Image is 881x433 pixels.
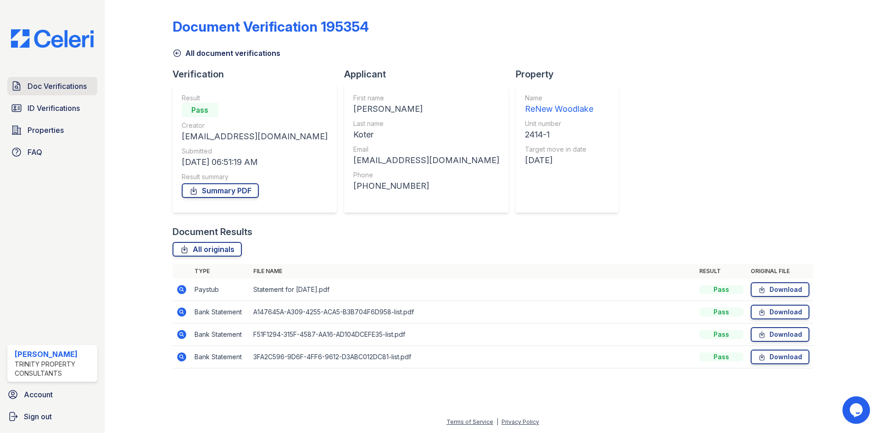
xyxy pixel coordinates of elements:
img: CE_Logo_Blue-a8612792a0a2168367f1c8372b55b34899dd931a85d93a1a3d3e32e68fde9ad4.png [4,29,101,48]
div: ReNew Woodlake [525,103,593,115]
div: Creator [182,121,328,130]
a: Download [751,350,809,364]
a: Privacy Policy [502,418,539,425]
div: Email [353,145,499,154]
div: Verification [173,68,344,81]
td: A147645A-A309-4255-ACA5-B3B704F6D958-list.pdf [250,301,696,323]
div: Phone [353,170,499,180]
td: Bank Statement [191,323,250,346]
div: Submitted [182,147,328,156]
div: Result summary [182,172,328,181]
span: FAQ [28,147,42,158]
div: Pass [699,285,743,294]
div: | [496,418,498,425]
span: Doc Verifications [28,81,87,92]
div: [PHONE_NUMBER] [353,180,499,192]
div: Target move in date [525,145,593,154]
div: Pass [699,307,743,317]
td: F51F1294-315F-4587-AA16-AD104DCEFE35-list.pdf [250,323,696,346]
a: Download [751,327,809,342]
a: Download [751,305,809,319]
td: 3FA2C596-9D6F-4FF6-9612-D3ABC012DC81-list.pdf [250,346,696,368]
a: Properties [7,121,97,139]
td: Bank Statement [191,301,250,323]
iframe: chat widget [842,396,872,424]
span: Sign out [24,411,52,422]
div: Applicant [344,68,516,81]
th: Result [696,264,747,279]
div: [PERSON_NAME] [15,349,94,360]
div: Property [516,68,626,81]
div: 2414-1 [525,128,593,141]
div: [EMAIL_ADDRESS][DOMAIN_NAME] [353,154,499,167]
a: FAQ [7,143,97,161]
span: ID Verifications [28,103,80,114]
td: Bank Statement [191,346,250,368]
a: Sign out [4,407,101,426]
div: Unit number [525,119,593,128]
div: Pass [699,330,743,339]
div: Name [525,93,593,103]
a: ID Verifications [7,99,97,117]
span: Account [24,389,53,400]
a: All document verifications [173,48,280,59]
td: Paystub [191,279,250,301]
div: Pass [182,103,218,117]
a: Doc Verifications [7,77,97,95]
div: Pass [699,352,743,362]
div: [PERSON_NAME] [353,103,499,115]
div: [EMAIL_ADDRESS][DOMAIN_NAME] [182,130,328,143]
td: Statement for [DATE].pdf [250,279,696,301]
th: File name [250,264,696,279]
a: Download [751,282,809,297]
a: Terms of Service [446,418,493,425]
a: Account [4,385,101,404]
a: All originals [173,242,242,257]
div: Document Verification 195354 [173,18,369,35]
span: Properties [28,125,64,136]
a: Summary PDF [182,183,259,198]
div: Document Results [173,225,252,238]
div: Koter [353,128,499,141]
div: Last name [353,119,499,128]
th: Type [191,264,250,279]
div: [DATE] 06:51:19 AM [182,156,328,169]
div: First name [353,93,499,103]
a: Name ReNew Woodlake [525,93,593,115]
div: Result [182,93,328,103]
div: Trinity Property Consultants [15,360,94,378]
div: [DATE] [525,154,593,167]
th: Original file [747,264,813,279]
